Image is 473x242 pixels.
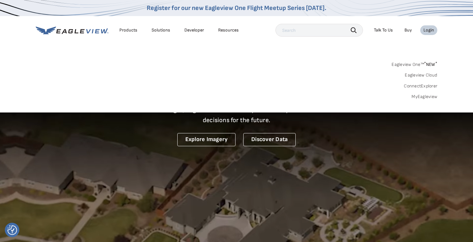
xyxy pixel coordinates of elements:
[275,24,363,37] input: Search
[152,27,170,33] div: Solutions
[7,225,17,235] img: Revisit consent button
[423,27,434,33] div: Login
[184,27,204,33] a: Developer
[405,72,437,78] a: Eagleview Cloud
[177,133,236,146] a: Explore Imagery
[412,94,437,100] a: MyEagleview
[424,62,437,67] span: NEW
[218,27,239,33] div: Resources
[243,133,296,146] a: Discover Data
[147,4,326,12] a: Register for our new Eagleview One Flight Meetup Series [DATE].
[7,225,17,235] button: Consent Preferences
[404,27,412,33] a: Buy
[404,83,437,89] a: ConnectExplorer
[119,27,137,33] div: Products
[392,60,437,67] a: Eagleview One™*NEW*
[374,27,393,33] div: Talk To Us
